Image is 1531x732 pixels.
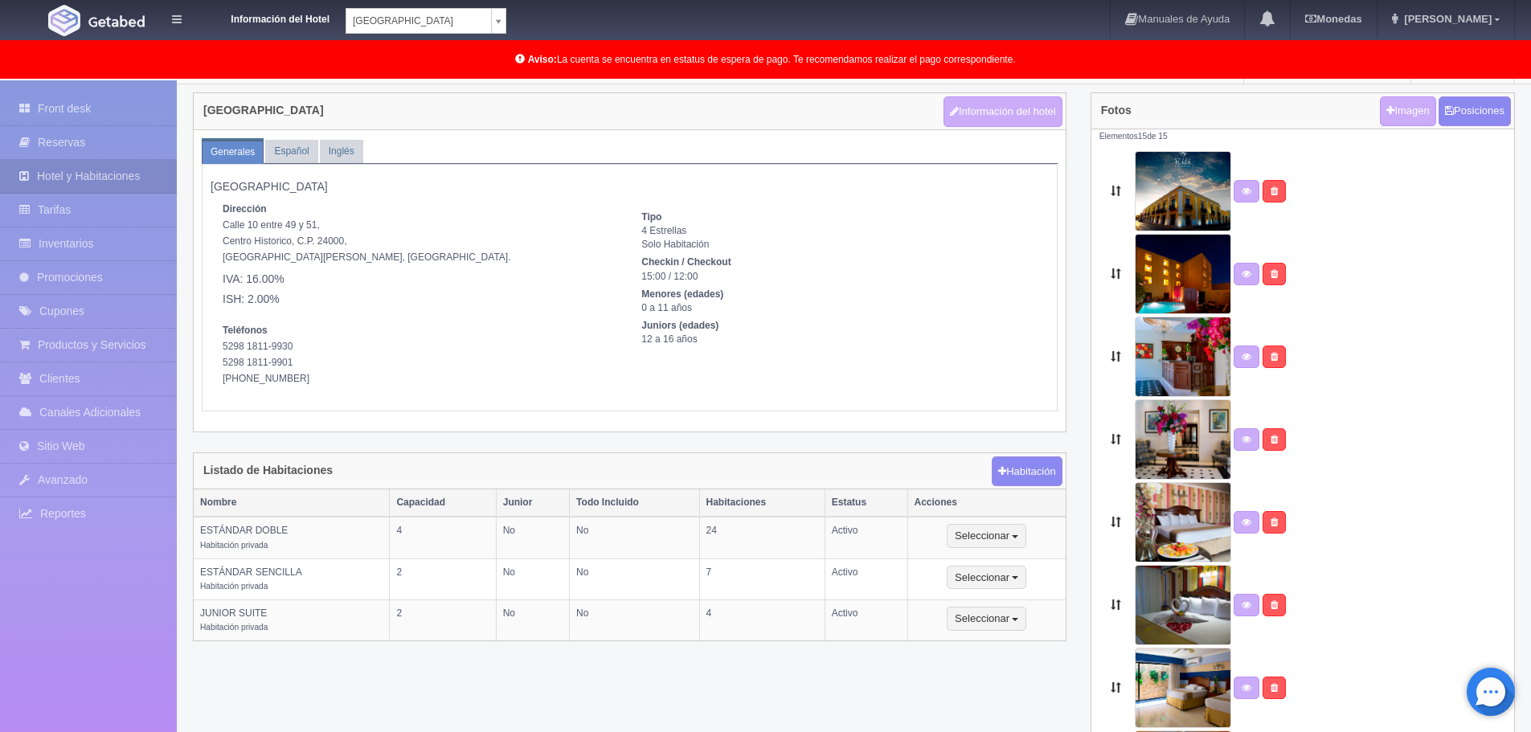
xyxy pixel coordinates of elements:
[1135,399,1231,480] img: 170103122004000000226.jpg
[211,181,1049,193] h5: [GEOGRAPHIC_DATA]
[1400,13,1492,25] span: [PERSON_NAME]
[641,211,1036,224] dt: Tipo
[200,623,268,632] small: Habitación privada
[992,456,1062,487] button: Habitación
[570,558,699,599] td: No
[346,8,506,34] a: [GEOGRAPHIC_DATA]
[570,489,699,517] th: Todo Incluido
[825,517,907,558] td: Activo
[699,517,825,558] td: 24
[496,558,569,599] td: No
[194,558,390,599] td: ESTÁNDAR SENCILLA
[1135,151,1231,231] img: 170125030239000000825.jpg
[223,325,268,336] strong: Teléfonos
[699,600,825,641] td: 4
[1135,565,1231,645] img: 170103122115000000936.jpg
[88,15,145,27] img: Getabed
[202,141,264,164] a: Generales
[907,489,1066,517] th: Acciones
[1439,96,1511,126] button: Posiciones
[353,9,485,33] span: [GEOGRAPHIC_DATA]
[390,558,496,599] td: 2
[699,489,825,517] th: Habitaciones
[570,600,699,641] td: No
[570,517,699,558] td: No
[203,104,324,117] h4: [GEOGRAPHIC_DATA]
[496,600,569,641] td: No
[825,558,907,599] td: Activo
[48,5,80,36] img: Getabed
[223,203,267,215] strong: Dirección
[194,517,390,558] td: ESTÁNDAR DOBLE
[223,322,617,386] address: 5298 1811-9930 5298 1811-9901 [PHONE_NUMBER]
[641,256,1036,269] dt: Checkin / Checkout
[265,140,317,163] a: Español
[641,270,1036,284] dd: 15:00 / 12:00
[1135,482,1231,562] img: 170103121849000000859.jpg
[320,140,363,163] a: Inglés
[947,524,1026,548] button: Seleccionar
[1305,13,1361,25] b: Monedas
[390,600,496,641] td: 2
[200,541,268,550] small: Habitación privada
[194,489,390,517] th: Nombre
[641,333,1036,346] dd: 12 a 16 años
[496,517,569,558] td: No
[390,489,496,517] th: Capacidad
[528,54,557,65] b: Aviso:
[825,489,907,517] th: Estatus
[1135,648,1231,728] img: 170103122147000000698.jpg
[223,273,617,285] h5: IVA: 16.00%
[825,600,907,641] td: Activo
[947,607,1026,631] button: Seleccionar
[1099,132,1168,141] small: Elementos de 15
[496,489,569,517] th: Junior
[1135,234,1231,314] img: 170125025837000000569.jpg
[947,566,1026,590] button: Seleccionar
[1135,317,1231,397] img: 170103122258000000516.jpg
[223,201,617,306] address: Calle 10 entre 49 y 51, Centro Historico, C.P. 24000, [GEOGRAPHIC_DATA][PERSON_NAME], [GEOGRAPHIC...
[390,517,496,558] td: 4
[641,301,1036,315] dd: 0 a 11 años
[699,558,825,599] td: 7
[641,319,1036,333] dt: Juniors (edades)
[641,288,1036,301] dt: Menores (edades)
[944,96,1062,127] button: Información del hotel
[1101,104,1132,117] h4: Fotos
[203,464,333,476] h4: Listado de Habitaciones
[641,224,1036,251] dd: 4 Estrellas Solo Habitación
[200,582,268,591] small: Habitación privada
[201,8,330,27] dt: Información del Hotel
[223,293,617,305] h5: ISH: 2.00%
[1138,132,1147,141] span: 15
[194,600,390,641] td: JUNIOR SUITE
[1380,96,1435,126] a: Imagen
